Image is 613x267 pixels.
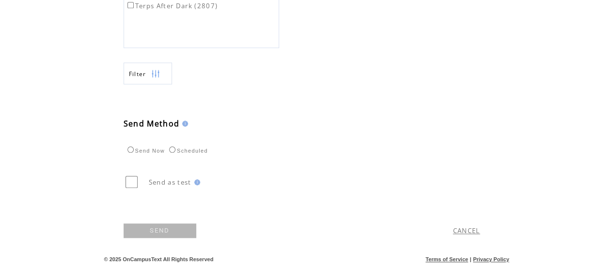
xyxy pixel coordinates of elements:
[124,118,180,129] span: Send Method
[169,146,175,153] input: Scheduled
[129,70,146,78] span: Show filters
[453,226,480,235] a: CANCEL
[425,256,468,262] a: Terms of Service
[179,121,188,126] img: help.gif
[127,146,134,153] input: Send Now
[149,178,191,187] span: Send as test
[127,2,134,8] input: Terps After Dark (2807)
[473,256,509,262] a: Privacy Policy
[167,148,208,154] label: Scheduled
[126,1,218,10] label: Terps After Dark (2807)
[151,63,160,85] img: filters.png
[125,148,165,154] label: Send Now
[470,256,471,262] span: |
[124,63,172,84] a: Filter
[124,223,196,238] a: SEND
[191,179,200,185] img: help.gif
[104,256,214,262] span: © 2025 OnCampusText All Rights Reserved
